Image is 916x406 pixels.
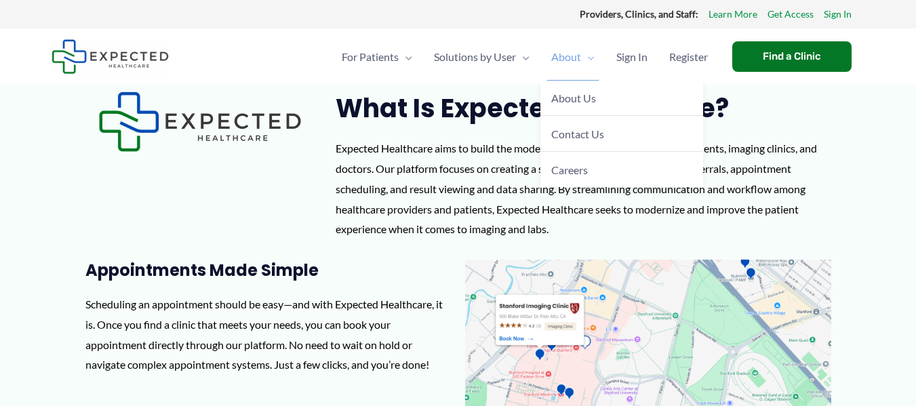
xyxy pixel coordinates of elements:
span: Solutions by User [434,33,516,81]
div: Expected Healthcare aims to build the modern infrastructure that connects patients, imaging clini... [336,138,837,239]
a: Sign In [824,5,852,23]
a: About Us [540,81,703,117]
span: Contact Us [551,127,604,140]
h3: Appointments Made Simple [85,260,452,281]
a: Register [658,33,719,81]
a: Solutions by UserMenu Toggle [423,33,540,81]
a: Learn More [709,5,757,23]
a: Sign In [605,33,658,81]
a: For PatientsMenu Toggle [331,33,423,81]
a: Find a Clinic [732,41,852,72]
span: Careers [551,163,588,176]
a: AboutMenu Toggle [540,33,605,81]
span: About [551,33,581,81]
span: About Us [551,92,596,104]
img: Expected Healthcare Logo [98,92,302,152]
a: Get Access [768,5,814,23]
img: Expected Healthcare Logo - side, dark font, small [52,39,169,74]
p: Scheduling an appointment should be easy—and with Expected Healthcare, it is. Once you find a cli... [85,294,452,375]
span: For Patients [342,33,399,81]
a: Contact Us [540,116,703,152]
span: Menu Toggle [581,33,595,81]
h2: What is Expected Healthcare? [336,92,837,125]
span: Menu Toggle [399,33,412,81]
span: Sign In [616,33,648,81]
span: Menu Toggle [516,33,530,81]
strong: Providers, Clinics, and Staff: [580,8,698,20]
span: Register [669,33,708,81]
nav: Primary Site Navigation [331,33,719,81]
a: Careers [540,152,703,187]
